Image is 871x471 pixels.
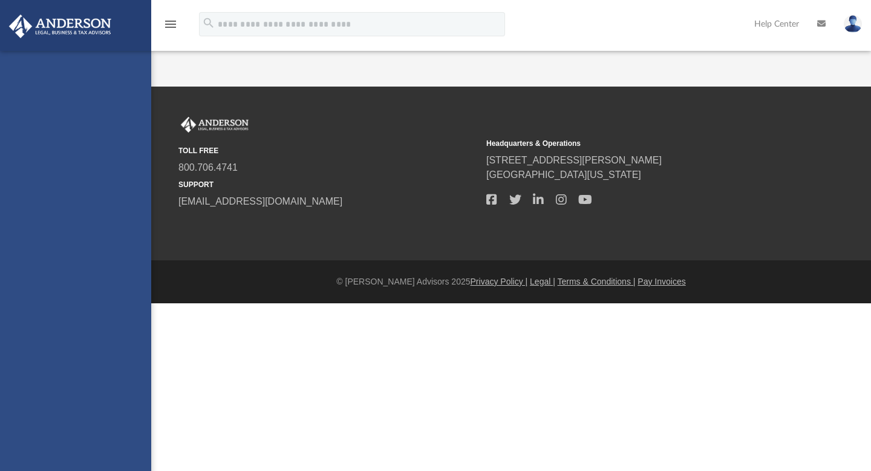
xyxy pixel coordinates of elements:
[558,277,636,286] a: Terms & Conditions |
[530,277,555,286] a: Legal |
[471,277,528,286] a: Privacy Policy |
[151,275,871,288] div: © [PERSON_NAME] Advisors 2025
[5,15,115,38] img: Anderson Advisors Platinum Portal
[638,277,685,286] a: Pay Invoices
[178,162,238,173] a: 800.706.4741
[486,170,641,180] a: [GEOGRAPHIC_DATA][US_STATE]
[178,117,251,133] img: Anderson Advisors Platinum Portal
[178,196,342,206] a: [EMAIL_ADDRESS][DOMAIN_NAME]
[178,145,478,156] small: TOLL FREE
[844,15,862,33] img: User Pic
[163,17,178,31] i: menu
[178,179,478,190] small: SUPPORT
[163,23,178,31] a: menu
[486,155,662,165] a: [STREET_ADDRESS][PERSON_NAME]
[202,16,215,30] i: search
[486,138,786,149] small: Headquarters & Operations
